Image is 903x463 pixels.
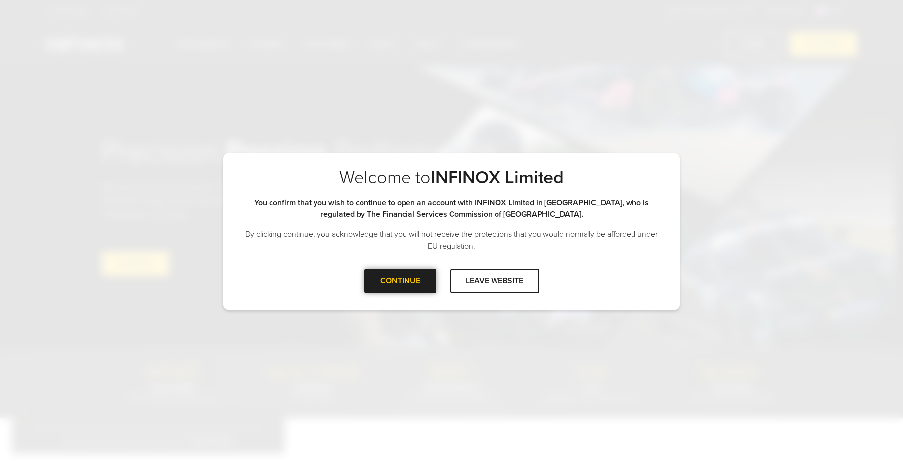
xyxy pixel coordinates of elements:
strong: INFINOX Limited [431,167,564,188]
div: CONTINUE [364,269,436,293]
div: LEAVE WEBSITE [450,269,539,293]
p: By clicking continue, you acknowledge that you will not receive the protections that you would no... [243,228,660,252]
p: Welcome to [243,167,660,189]
strong: You confirm that you wish to continue to open an account with INFINOX Limited in [GEOGRAPHIC_DATA... [254,198,649,219]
